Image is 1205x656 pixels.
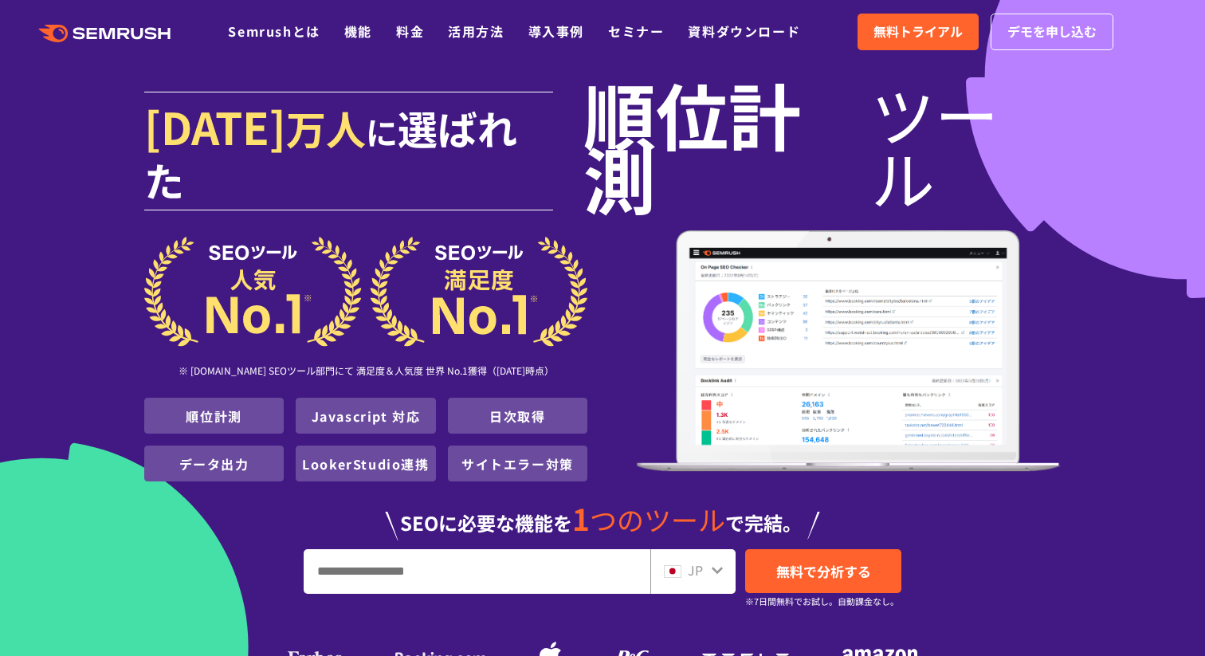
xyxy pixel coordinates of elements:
div: ※ [DOMAIN_NAME] SEOツール部門にて 満足度＆人気度 世界 No.1獲得（[DATE]時点） [144,347,587,398]
span: 万人 [286,99,366,156]
span: で完結。 [725,509,802,536]
span: に [366,108,398,155]
span: 順位計測 [583,81,871,209]
div: SEOに必要な機能を [144,488,1061,540]
a: セミナー [608,22,664,41]
span: JP [688,560,703,579]
span: つのツール [590,500,725,539]
span: [DATE] [144,94,286,158]
a: Javascript 対応 [312,407,421,426]
a: 日次取得 [489,407,545,426]
span: 1 [572,497,590,540]
span: 無料で分析する [776,561,871,581]
a: 順位計測 [186,407,241,426]
a: デモを申し込む [991,14,1113,50]
a: LookerStudio連携 [302,454,429,473]
span: 選ばれた [144,99,517,208]
span: デモを申し込む [1007,22,1097,42]
a: Semrushとは [228,22,320,41]
small: ※7日間無料でお試し。自動課金なし。 [745,594,899,609]
a: 機能 [344,22,372,41]
span: ツール [871,81,1061,209]
a: 活用方法 [448,22,504,41]
a: データ出力 [179,454,249,473]
a: 資料ダウンロード [688,22,800,41]
span: 無料トライアル [873,22,963,42]
a: 導入事例 [528,22,584,41]
a: 無料で分析する [745,549,901,593]
a: 無料トライアル [858,14,979,50]
input: URL、キーワードを入力してください [304,550,650,593]
a: 料金 [396,22,424,41]
a: サイトエラー対策 [461,454,574,473]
